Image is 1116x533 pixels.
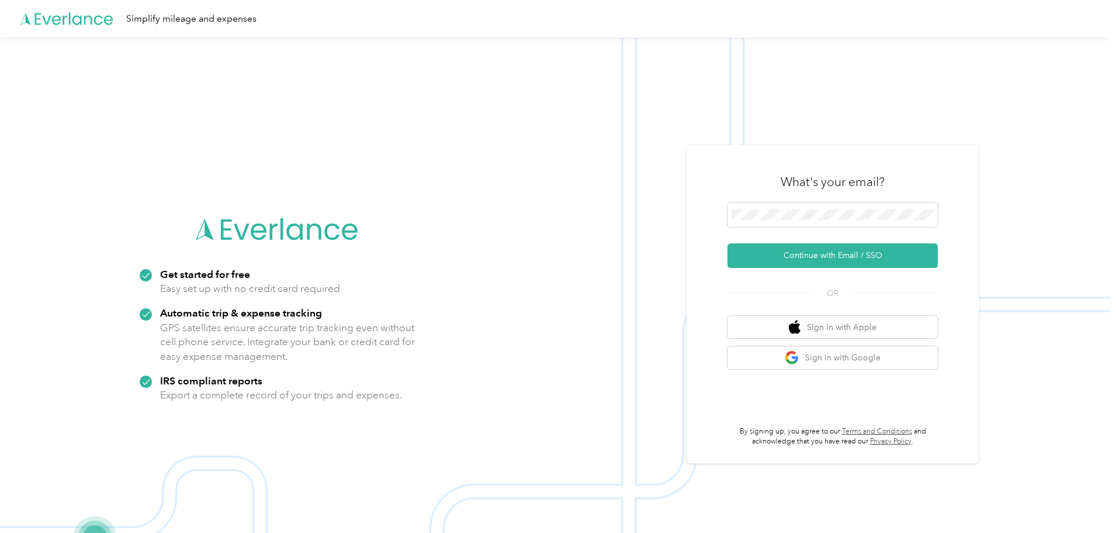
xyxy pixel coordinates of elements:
[785,350,799,365] img: google logo
[727,316,938,339] button: apple logoSign in with Apple
[812,287,853,300] span: OR
[160,374,262,387] strong: IRS compliant reports
[126,12,257,26] div: Simplify mileage and expenses
[727,243,938,268] button: Continue with Email / SSO
[870,437,911,446] a: Privacy Policy
[727,346,938,369] button: google logoSign in with Google
[160,281,340,296] p: Easy set up with no credit card required
[160,307,322,319] strong: Automatic trip & expense tracking
[781,174,885,190] h3: What's your email?
[160,321,415,364] p: GPS satellites ensure accurate trip tracking even without cell phone service. Integrate your bank...
[789,320,800,335] img: apple logo
[160,268,250,280] strong: Get started for free
[727,427,938,447] p: By signing up, you agree to our and acknowledge that you have read our .
[842,427,912,436] a: Terms and Conditions
[160,388,402,403] p: Export a complete record of your trips and expenses.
